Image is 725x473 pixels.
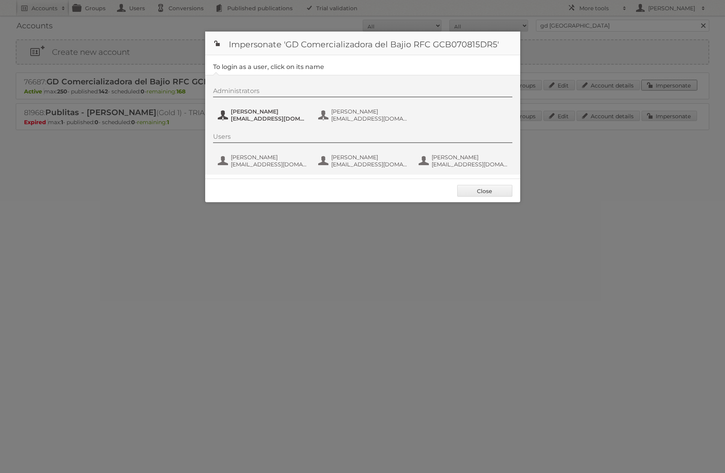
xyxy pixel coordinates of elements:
div: Administrators [213,87,512,97]
button: [PERSON_NAME] [EMAIL_ADDRESS][DOMAIN_NAME] [217,107,310,123]
span: [EMAIL_ADDRESS][DOMAIN_NAME] [231,115,307,122]
span: [EMAIL_ADDRESS][DOMAIN_NAME] [331,115,408,122]
button: [PERSON_NAME] [EMAIL_ADDRESS][DOMAIN_NAME] [317,153,410,169]
span: [PERSON_NAME] [331,108,408,115]
a: Close [457,185,512,197]
button: [PERSON_NAME] [EMAIL_ADDRESS][DOMAIN_NAME] [317,107,410,123]
span: [EMAIL_ADDRESS][DOMAIN_NAME] [432,161,508,168]
span: [PERSON_NAME] [432,154,508,161]
h1: Impersonate 'GD Comercializadora del Bajio RFC GCB070815DR5' [205,32,520,55]
span: [EMAIL_ADDRESS][DOMAIN_NAME] [331,161,408,168]
legend: To login as a user, click on its name [213,63,324,71]
button: [PERSON_NAME] [EMAIL_ADDRESS][DOMAIN_NAME] [418,153,510,169]
span: [PERSON_NAME] [231,108,307,115]
div: Users [213,133,512,143]
span: [PERSON_NAME] [231,154,307,161]
span: [EMAIL_ADDRESS][DOMAIN_NAME] [231,161,307,168]
button: [PERSON_NAME] [EMAIL_ADDRESS][DOMAIN_NAME] [217,153,310,169]
span: [PERSON_NAME] [331,154,408,161]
